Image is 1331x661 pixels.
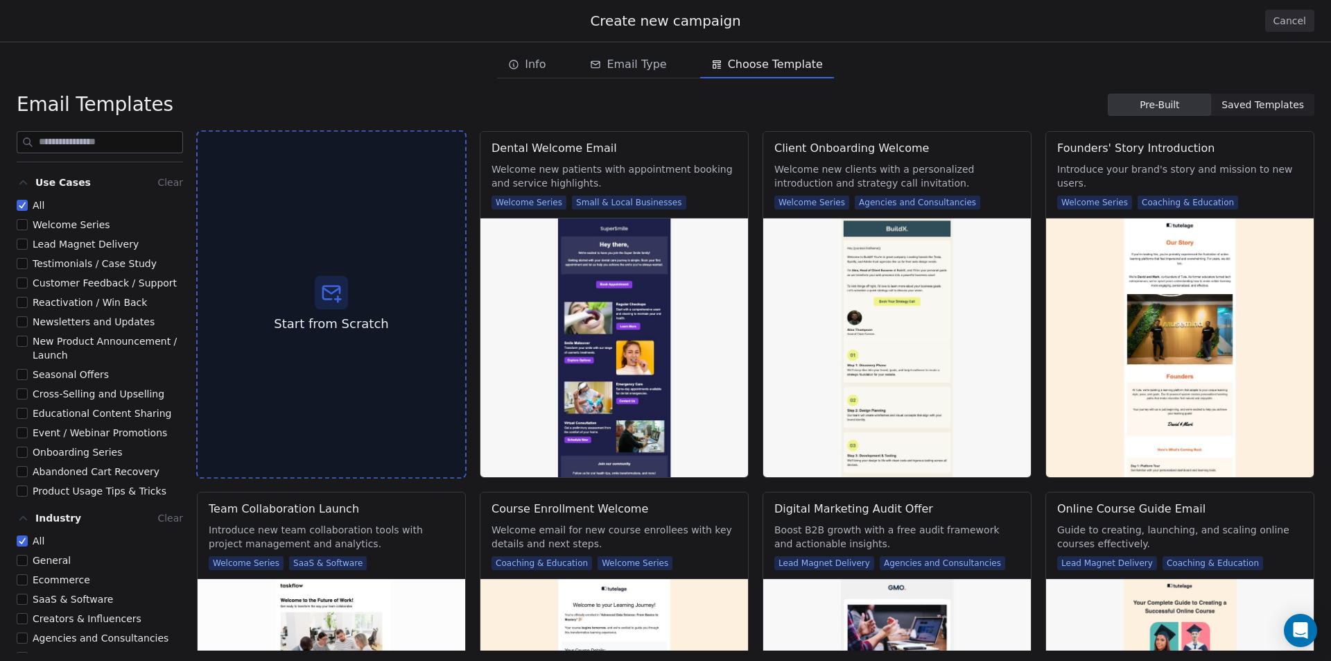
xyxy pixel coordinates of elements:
[33,466,159,477] span: Abandoned Cart Recovery
[491,501,648,517] div: Course Enrollment Welcome
[17,92,173,117] span: Email Templates
[17,368,28,381] button: Seasonal Offers
[1057,556,1157,570] span: Lead Magnet Delivery
[17,198,28,212] button: All
[17,506,183,534] button: IndustryClear
[35,511,81,525] span: Industry
[17,198,183,498] div: Use CasesClear
[274,315,388,333] span: Start from Scratch
[1057,523,1303,551] span: Guide to creating, launching, and scaling online courses effectively.
[33,277,177,289] span: Customer Feedback / Support
[774,556,874,570] span: Lead Magnet Delivery
[598,556,672,570] span: Welcome Series
[17,218,28,232] button: Welcome Series
[1057,140,1215,157] div: Founders' Story Introduction
[17,631,28,645] button: Agencies and Consultancies
[1163,556,1263,570] span: Coaching & Education
[774,523,1020,551] span: Boost B2B growth with a free audit framework and actionable insights.
[1265,10,1314,32] button: Cancel
[33,200,44,211] span: All
[497,51,834,78] div: email creation steps
[33,574,90,585] span: Ecommerce
[33,447,122,458] span: Onboarding Series
[289,556,367,570] span: SaaS & Software
[17,534,28,548] button: All
[1057,501,1206,517] div: Online Course Guide Email
[33,486,166,497] span: Product Usage Tips & Tricks
[17,11,1314,31] div: Create new campaign
[33,633,168,644] span: Agencies and Consultancies
[157,510,183,526] button: Clear
[1221,98,1304,112] span: Saved Templates
[35,175,91,189] span: Use Cases
[491,556,592,570] span: Coaching & Education
[774,140,929,157] div: Client Onboarding Welcome
[17,276,28,290] button: Customer Feedback / Support
[17,257,28,271] button: Testimonials / Case Study
[17,406,28,420] button: Educational Content Sharing
[774,162,1020,190] span: Welcome new clients with a personalized introduction and strategy call invitation.
[209,556,284,570] span: Welcome Series
[33,369,109,380] span: Seasonal Offers
[33,297,147,308] span: Reactivation / Win Back
[491,196,566,209] span: Welcome Series
[880,556,1005,570] span: Agencies and Consultancies
[17,445,28,459] button: Onboarding Series
[33,427,167,438] span: Event / Webinar Promotions
[33,316,155,327] span: Newsletters and Updates
[17,334,28,348] button: New Product Announcement / Launch
[17,484,28,498] button: Product Usage Tips & Tricks
[33,613,141,624] span: Creators & Influencers
[17,387,28,401] button: Cross-Selling and Upselling
[33,408,172,419] span: Educational Content Sharing
[17,573,28,587] button: Ecommerce
[17,612,28,626] button: Creators & Influencers
[17,553,28,567] button: General
[855,196,980,209] span: Agencies and Consultancies
[157,174,183,191] button: Clear
[17,171,183,198] button: Use CasesClear
[17,295,28,309] button: Reactivation / Win Back
[33,535,44,547] span: All
[607,56,666,73] span: Email Type
[774,501,933,517] div: Digital Marketing Audit Offer
[17,237,28,251] button: Lead Magnet Delivery
[33,258,157,269] span: Testimonials / Case Study
[1284,614,1317,647] div: Open Intercom Messenger
[491,523,737,551] span: Welcome email for new course enrollees with key details and next steps.
[33,336,177,361] span: New Product Announcement / Launch
[1138,196,1238,209] span: Coaching & Education
[33,555,71,566] span: General
[157,177,183,188] span: Clear
[17,465,28,479] button: Abandoned Cart Recovery
[17,426,28,440] button: Event / Webinar Promotions
[17,592,28,606] button: SaaS & Software
[491,140,617,157] div: Dental Welcome Email
[33,219,110,230] span: Welcome Series
[209,523,454,551] span: Introduce new team collaboration tools with project management and analytics.
[17,315,28,329] button: Newsletters and Updates
[525,56,546,73] span: Info
[33,594,113,605] span: SaaS & Software
[33,388,164,400] span: Cross-Selling and Upselling
[33,239,139,250] span: Lead Magnet Delivery
[1057,196,1132,209] span: Welcome Series
[1057,162,1303,190] span: Introduce your brand's story and mission to new users.
[572,196,686,209] span: Small & Local Businesses
[157,513,183,524] span: Clear
[209,501,359,517] div: Team Collaboration Launch
[491,162,737,190] span: Welcome new patients with appointment booking and service highlights.
[774,196,849,209] span: Welcome Series
[728,56,823,73] span: Choose Template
